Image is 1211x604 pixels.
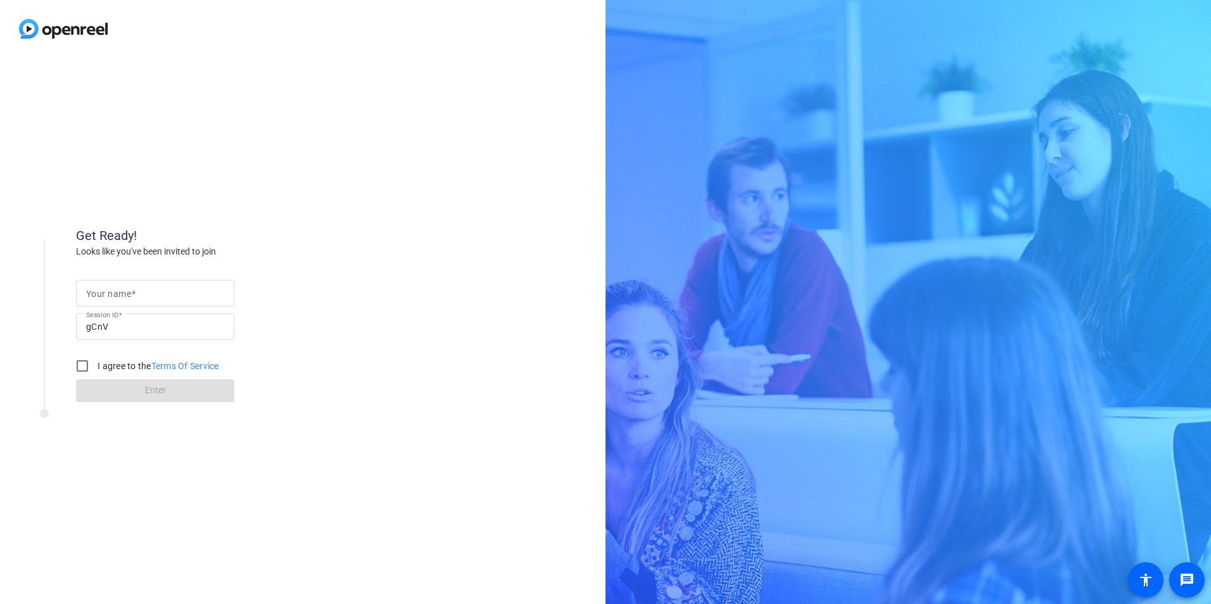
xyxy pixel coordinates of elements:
[1138,572,1153,588] mat-icon: accessibility
[95,360,219,372] label: I agree to the
[76,245,329,258] div: Looks like you've been invited to join
[86,289,131,299] mat-label: Your name
[86,311,118,318] mat-label: Session ID
[151,361,219,371] a: Terms Of Service
[1179,572,1195,588] mat-icon: message
[76,226,329,245] div: Get Ready!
